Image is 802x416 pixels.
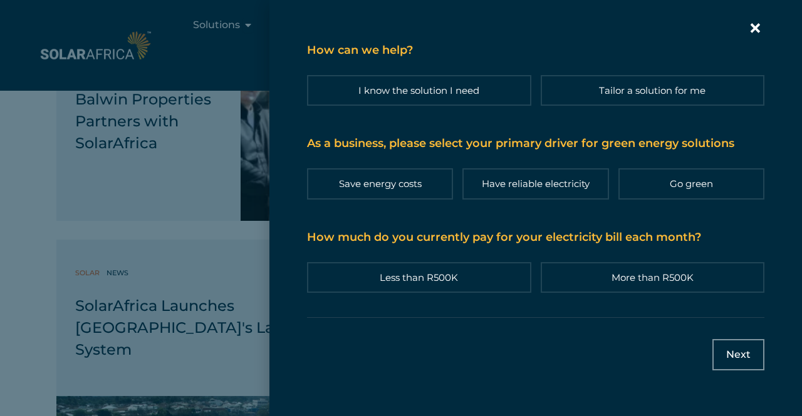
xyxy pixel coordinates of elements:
p: How can we help? [307,38,764,63]
label: Tailor a solution for me [541,75,765,106]
label: Save energy costs [307,168,453,199]
label: More than R500K [541,262,765,293]
label: Go green [618,168,764,199]
p: As a business, please select your primary driver for green energy solutions [307,131,764,156]
label: Have reliable electricity [462,168,608,199]
label: I know the solution I need [307,75,531,106]
input: Next [712,339,764,370]
label: Less than R500K [307,262,531,293]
